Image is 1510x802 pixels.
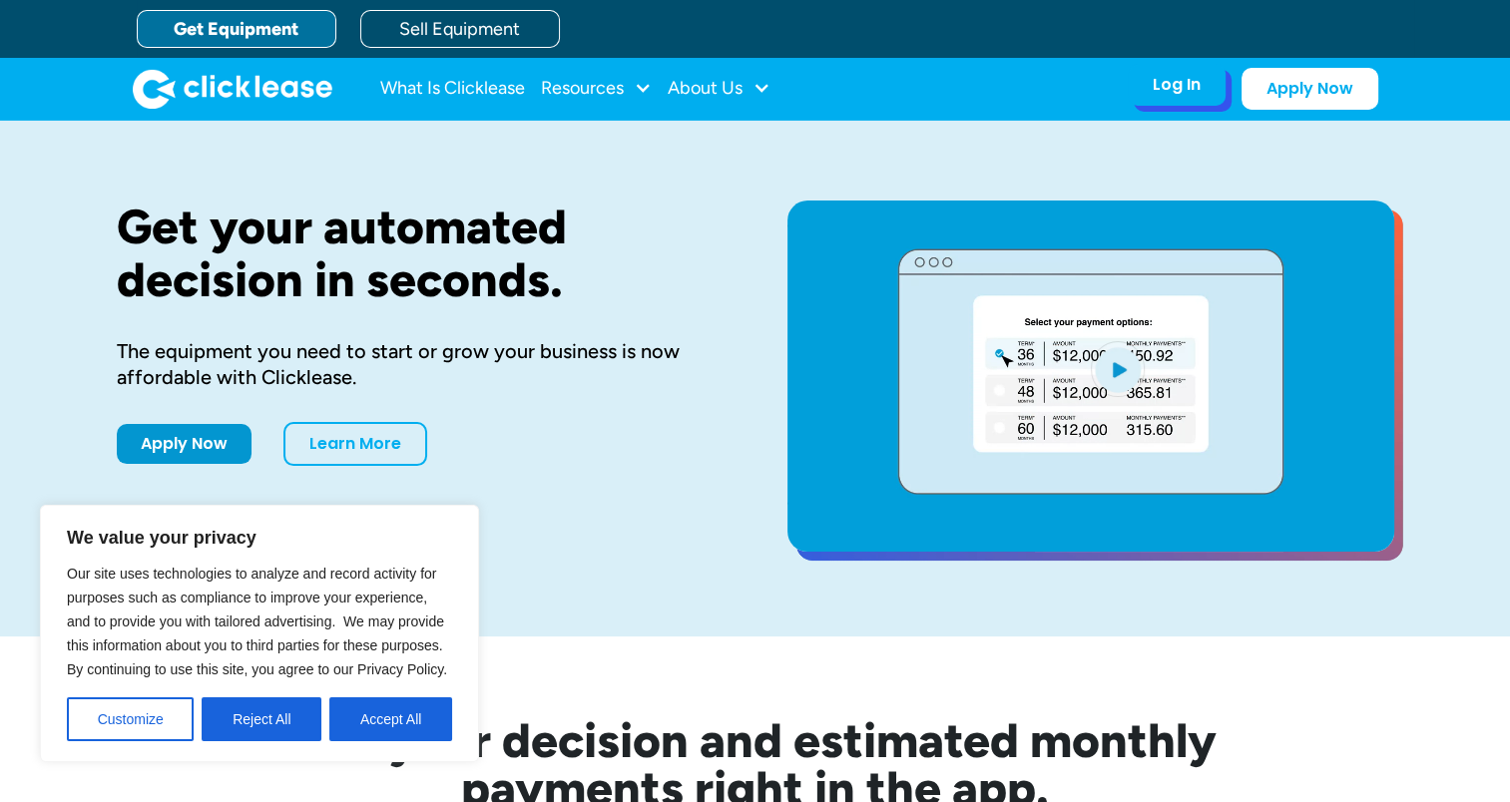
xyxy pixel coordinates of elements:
span: Our site uses technologies to analyze and record activity for purposes such as compliance to impr... [67,566,447,677]
a: Learn More [283,422,427,466]
a: home [133,69,332,109]
div: We value your privacy [40,505,479,762]
div: Resources [541,69,652,109]
img: Blue play button logo on a light blue circular background [1091,341,1145,397]
div: Log In [1153,75,1201,95]
h1: Get your automated decision in seconds. [117,200,724,306]
button: Customize [67,697,194,741]
a: Get Equipment [137,10,336,48]
div: The equipment you need to start or grow your business is now affordable with Clicklease. [117,338,724,390]
div: About Us [668,69,770,109]
p: We value your privacy [67,526,452,550]
a: Sell Equipment [360,10,560,48]
a: What Is Clicklease [380,69,525,109]
img: Clicklease logo [133,69,332,109]
a: open lightbox [787,200,1394,552]
a: Apply Now [117,424,252,464]
a: Apply Now [1242,68,1378,110]
button: Reject All [202,697,321,741]
button: Accept All [329,697,452,741]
